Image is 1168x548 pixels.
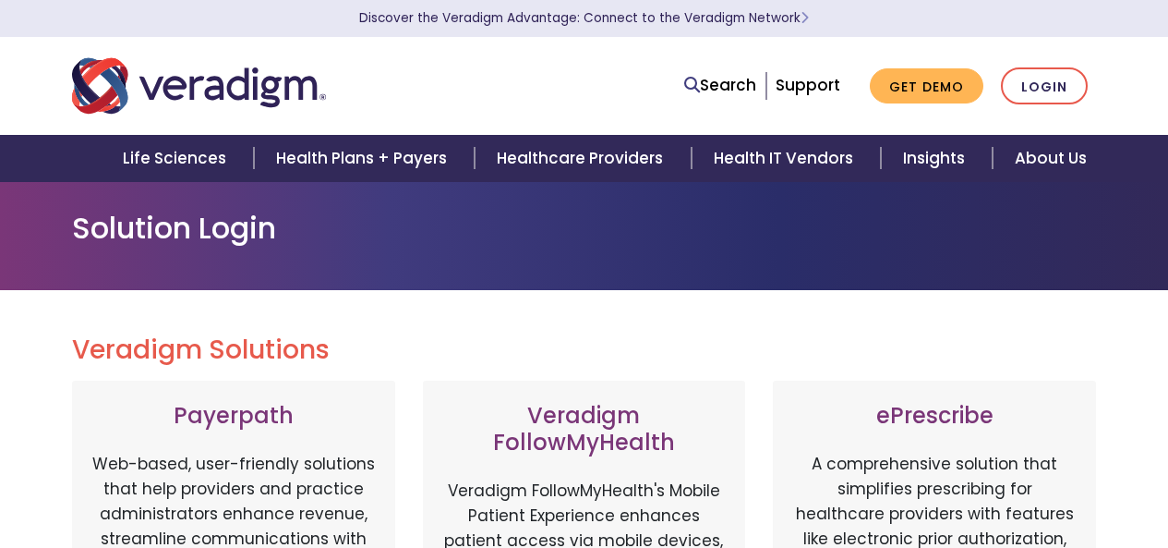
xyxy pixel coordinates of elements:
[870,68,983,104] a: Get Demo
[90,403,377,430] h3: Payerpath
[72,211,1097,246] h1: Solution Login
[359,9,809,27] a: Discover the Veradigm Advantage: Connect to the Veradigm NetworkLearn More
[72,335,1097,366] h2: Veradigm Solutions
[72,55,326,116] img: Veradigm logo
[801,9,809,27] span: Learn More
[776,74,840,96] a: Support
[791,403,1078,430] h3: ePrescribe
[993,135,1109,182] a: About Us
[692,135,881,182] a: Health IT Vendors
[101,135,254,182] a: Life Sciences
[475,135,691,182] a: Healthcare Providers
[1001,67,1088,105] a: Login
[684,73,756,98] a: Search
[254,135,475,182] a: Health Plans + Payers
[881,135,993,182] a: Insights
[441,403,728,457] h3: Veradigm FollowMyHealth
